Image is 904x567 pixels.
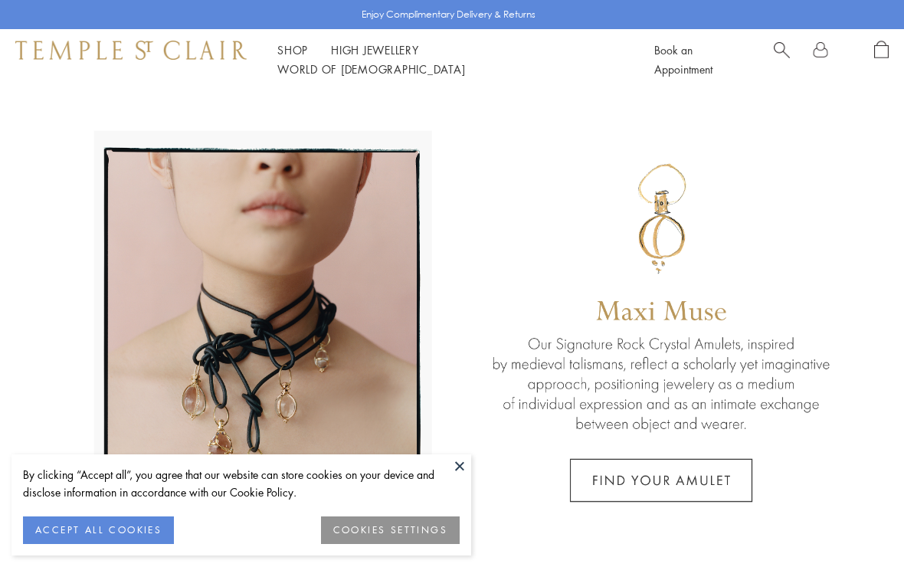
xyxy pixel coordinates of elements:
[774,41,790,79] a: Search
[277,41,620,79] nav: Main navigation
[331,42,419,57] a: High JewelleryHigh Jewellery
[362,7,536,22] p: Enjoy Complimentary Delivery & Returns
[277,42,308,57] a: ShopShop
[23,516,174,544] button: ACCEPT ALL COOKIES
[827,495,889,552] iframe: Gorgias live chat messenger
[321,516,460,544] button: COOKIES SETTINGS
[15,41,247,59] img: Temple St. Clair
[654,42,712,77] a: Book an Appointment
[277,61,465,77] a: World of [DEMOGRAPHIC_DATA]World of [DEMOGRAPHIC_DATA]
[874,41,889,79] a: Open Shopping Bag
[23,466,460,501] div: By clicking “Accept all”, you agree that our website can store cookies on your device and disclos...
